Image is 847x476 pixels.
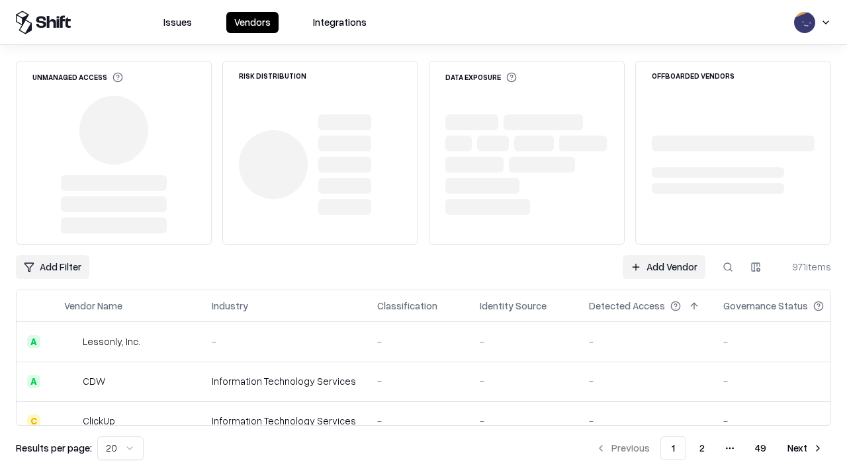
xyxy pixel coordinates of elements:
[64,299,122,313] div: Vendor Name
[660,436,686,460] button: 1
[723,299,808,313] div: Governance Status
[239,72,306,79] div: Risk Distribution
[212,414,356,428] div: Information Technology Services
[723,335,845,348] div: -
[723,414,845,428] div: -
[212,299,248,313] div: Industry
[377,335,459,348] div: -
[27,335,40,348] div: A
[212,335,356,348] div: -
[27,375,40,388] div: A
[480,374,568,388] div: -
[83,335,140,348] div: Lessonly, Inc.
[744,436,777,460] button: 49
[480,414,568,428] div: -
[64,415,77,428] img: ClickUp
[589,374,702,388] div: -
[83,414,115,428] div: ClickUp
[27,415,40,428] div: C
[377,374,459,388] div: -
[589,299,665,313] div: Detected Access
[480,299,547,313] div: Identity Source
[212,374,356,388] div: Information Technology Services
[305,12,375,33] button: Integrations
[589,414,702,428] div: -
[16,255,89,279] button: Add Filter
[723,374,845,388] div: -
[377,414,459,428] div: -
[156,12,200,33] button: Issues
[689,436,715,460] button: 2
[588,436,831,460] nav: pagination
[83,374,105,388] div: CDW
[32,72,123,83] div: Unmanaged Access
[64,335,77,348] img: Lessonly, Inc.
[623,255,705,279] a: Add Vendor
[778,260,831,274] div: 971 items
[652,72,735,79] div: Offboarded Vendors
[64,375,77,388] img: CDW
[445,72,517,83] div: Data Exposure
[589,335,702,348] div: -
[780,436,831,460] button: Next
[377,299,437,313] div: Classification
[480,335,568,348] div: -
[16,441,92,455] p: Results per page:
[226,12,279,33] button: Vendors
